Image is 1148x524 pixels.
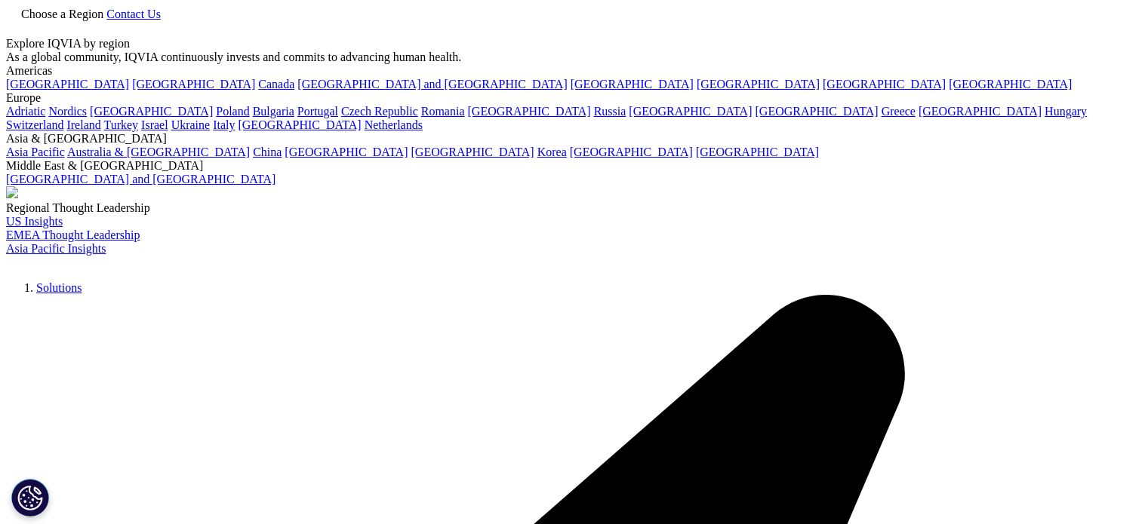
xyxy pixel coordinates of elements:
a: [GEOGRAPHIC_DATA] [132,78,255,90]
div: Middle East & [GEOGRAPHIC_DATA] [6,159,1142,173]
a: [GEOGRAPHIC_DATA] [756,105,879,118]
a: Italy [213,118,235,131]
a: Poland [216,105,249,118]
a: [GEOGRAPHIC_DATA] [6,78,129,90]
a: Bulgaria [253,105,294,118]
button: Definições de cookies [11,479,49,516]
a: Nordics [48,105,87,118]
a: [GEOGRAPHIC_DATA] and [GEOGRAPHIC_DATA] [297,78,567,90]
a: [GEOGRAPHIC_DATA] [468,105,591,118]
a: [GEOGRAPHIC_DATA] [571,78,694,90]
a: Romania [421,105,465,118]
a: Netherlands [365,118,423,131]
a: Asia Pacific Insights [6,242,106,255]
img: 2093_analyzing-data-using-big-screen-display-and-laptop.png [6,186,18,198]
div: Explore IQVIA by region [6,37,1142,51]
span: Choose a Region [21,8,103,20]
a: China [253,146,282,158]
a: [GEOGRAPHIC_DATA] [411,146,534,158]
a: [GEOGRAPHIC_DATA] [570,146,693,158]
a: Portugal [297,105,338,118]
a: Korea [537,146,567,158]
a: [GEOGRAPHIC_DATA] [949,78,1072,90]
a: Australia & [GEOGRAPHIC_DATA] [67,146,250,158]
a: [GEOGRAPHIC_DATA] and [GEOGRAPHIC_DATA] [6,173,275,185]
a: [GEOGRAPHIC_DATA] [285,146,408,158]
a: Russia [594,105,626,118]
a: [GEOGRAPHIC_DATA] [697,78,820,90]
div: As a global community, IQVIA continuously invests and commits to advancing human health. [6,51,1142,64]
a: Adriatic [6,105,45,118]
a: Asia Pacific [6,146,65,158]
a: US Insights [6,215,63,228]
a: [GEOGRAPHIC_DATA] [919,105,1042,118]
a: Ukraine [171,118,211,131]
a: [GEOGRAPHIC_DATA] [238,118,361,131]
a: Solutions [36,281,82,294]
a: [GEOGRAPHIC_DATA] [696,146,819,158]
a: [GEOGRAPHIC_DATA] [823,78,946,90]
a: Switzerland [6,118,63,131]
a: Turkey [103,118,138,131]
a: Greece [882,105,916,118]
div: Asia & [GEOGRAPHIC_DATA] [6,132,1142,146]
div: Regional Thought Leadership [6,201,1142,215]
div: Americas [6,64,1142,78]
a: Contact Us [106,8,161,20]
a: EMEA Thought Leadership [6,228,140,241]
a: Czech Republic [341,105,418,118]
a: Hungary [1045,105,1087,118]
div: Europe [6,91,1142,105]
a: [GEOGRAPHIC_DATA] [629,105,752,118]
a: [GEOGRAPHIC_DATA] [90,105,213,118]
a: Ireland [66,118,100,131]
a: Israel [141,118,168,131]
a: Canada [258,78,294,90]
